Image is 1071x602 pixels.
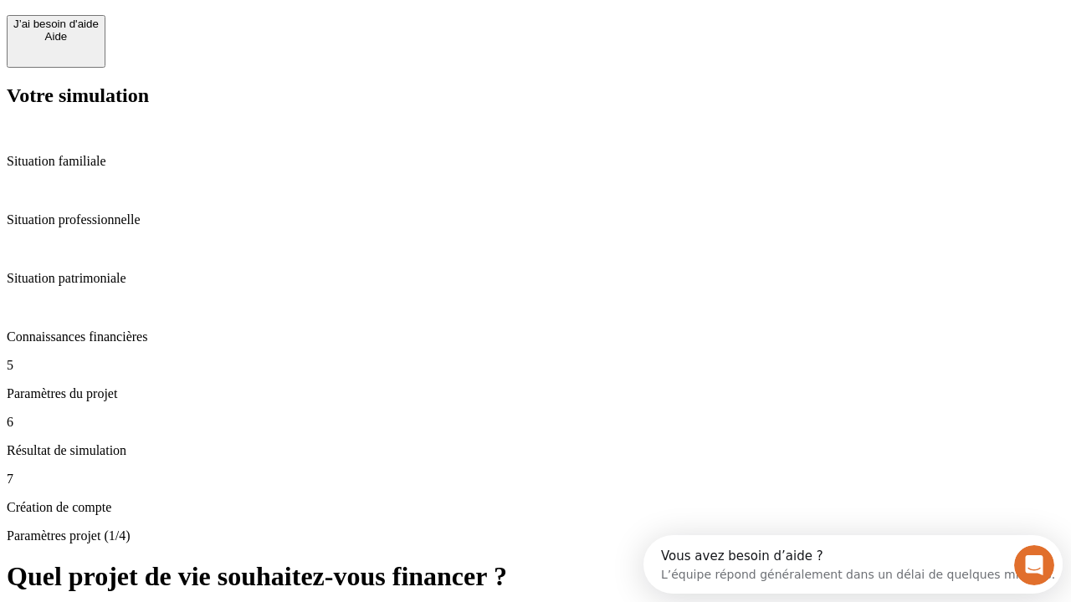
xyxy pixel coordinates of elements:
[643,535,1063,594] iframe: Intercom live chat discovery launcher
[7,329,1064,344] p: Connaissances financières
[18,28,412,45] div: L’équipe répond généralement dans un délai de quelques minutes.
[18,14,412,28] div: Vous avez besoin d’aide ?
[1014,545,1054,585] iframe: Intercom live chat
[7,500,1064,515] p: Création de compte
[7,415,1064,430] p: 6
[7,15,105,68] button: J’ai besoin d'aideAide
[13,18,99,30] div: J’ai besoin d'aide
[7,212,1064,227] p: Situation professionnelle
[7,386,1064,401] p: Paramètres du projet
[7,84,1064,107] h2: Votre simulation
[7,154,1064,169] p: Situation familiale
[7,528,1064,543] p: Paramètres projet (1/4)
[7,561,1064,592] h1: Quel projet de vie souhaitez-vous financer ?
[13,30,99,43] div: Aide
[7,7,461,53] div: Ouvrir le Messenger Intercom
[7,358,1064,373] p: 5
[7,271,1064,286] p: Situation patrimoniale
[7,472,1064,487] p: 7
[7,443,1064,458] p: Résultat de simulation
